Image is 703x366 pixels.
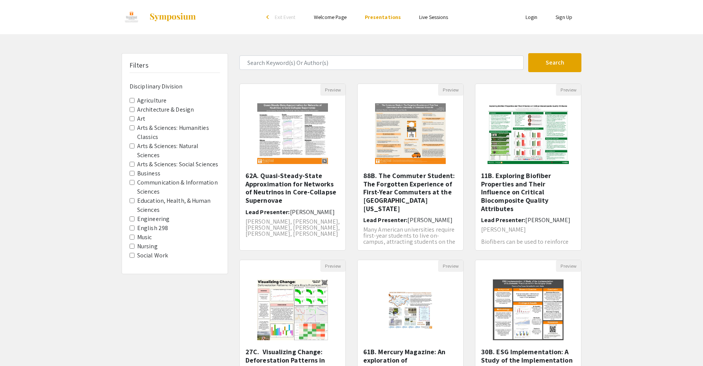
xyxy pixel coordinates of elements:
button: Preview [438,84,463,96]
a: EUReCA 2024 [122,8,196,27]
a: Live Sessions [419,14,448,21]
span: [PERSON_NAME] [525,216,570,224]
h5: 88B. The Commuter Student: The Forgotten Experience of First-Year Commuters at the [GEOGRAPHIC_DA... [363,172,458,213]
a: Presentations [365,14,401,21]
div: Open Presentation <p>11B. Exploring Biofiber Properties and Their Influence on Critical Biocompos... [475,84,581,251]
div: Open Presentation <p>62A. Quasi-Steady-State Approximation for Networks of Neutrinos in Core-Coll... [239,84,346,251]
a: Login [526,14,538,21]
div: arrow_back_ios [266,15,271,19]
img: <p>61B. Mercury Magazine: An exploration of mercury's legacy in Oak Ridge, Tennessee.</p> [379,272,442,348]
label: Arts & Sciences: Social Sciences [137,160,218,169]
span: Biofibers can be used to reinforce neat po... [481,238,568,252]
label: Engineering [137,215,169,224]
span: Exit Event [275,14,296,21]
p: [PERSON_NAME], [PERSON_NAME], [PERSON_NAME], [PERSON_NAME], [PERSON_NAME], [PERSON_NAME] [245,219,340,237]
span: [PERSON_NAME] [290,208,335,216]
label: Social Work [137,251,168,260]
img: <p>62A. Quasi-Steady-State Approximation for Networks of Neutrinos in Core-Collapse Supernovae</p> [250,96,336,172]
button: Preview [320,84,345,96]
img: <p class="ql-align-center">30B. <span style="color: black;">ESG Implementation: A Study of the Im... [485,272,572,348]
button: Preview [320,260,345,272]
h6: Lead Presenter: [363,216,458,224]
button: Preview [556,260,581,272]
h5: Filters [130,61,149,69]
button: Preview [556,84,581,96]
p: [PERSON_NAME] [481,227,575,233]
img: <p>27C. &nbsp;Visualizing Change: Deforestation Patterns in Costa Rica's Provinces</p> [250,272,336,348]
label: Arts & Sciences: Humanities Classics [137,123,220,142]
label: English 298 [137,224,168,233]
img: <p>88B. The Commuter Student: The Forgotten Experience of First-Year Commuters at the University ... [367,96,454,172]
a: Sign Up [556,14,572,21]
button: Preview [438,260,463,272]
h6: Lead Presenter: [245,208,340,216]
label: Art [137,114,145,123]
label: Arts & Sciences: Natural Sciences [137,142,220,160]
p: Many American universities require first-year students to live on-campus, attracting students on ... [363,227,458,251]
a: Welcome Page [314,14,347,21]
h6: Lead Presenter: [481,216,575,224]
h5: 62A. Quasi-Steady-State Approximation for Networks of Neutrinos in Core-Collapse Supernovae [245,172,340,204]
img: EUReCA 2024 [122,8,141,27]
iframe: Chat [6,332,32,360]
label: Agriculture [137,96,166,105]
label: Education, Health, & Human Sciences [137,196,220,215]
h6: Disciplinary Division [130,83,220,90]
img: Symposium by ForagerOne [149,13,196,22]
span: [PERSON_NAME] [407,216,452,224]
img: <p>11B. Exploring Biofiber Properties and Their Influence on Critical Biocomposite Quality Attrib... [480,96,576,172]
h5: 11B. Exploring Biofiber Properties and Their Influence on Critical Biocomposite Quality Attributes [481,172,575,213]
div: Open Presentation <p>88B. The Commuter Student: The Forgotten Experience of First-Year Commuters ... [357,84,464,251]
label: Nursing [137,242,158,251]
label: Music [137,233,152,242]
button: Search [528,53,581,72]
label: Communication & Information Sciences [137,178,220,196]
label: Business [137,169,160,178]
label: Architecture & Design [137,105,194,114]
input: Search Keyword(s) Or Author(s) [239,55,524,70]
